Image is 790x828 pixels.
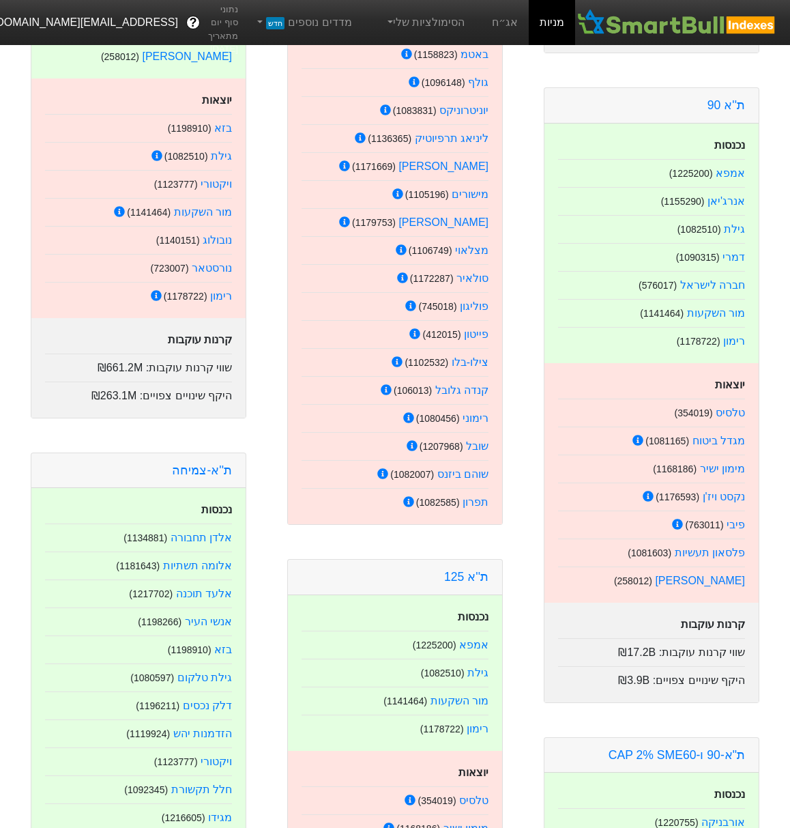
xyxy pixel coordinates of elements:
a: ת"א-90 ו-CAP 2% SME60 [609,748,745,762]
a: שובל [466,440,488,452]
small: ( 1105196 ) [405,189,449,200]
a: צילו-בלו [452,356,488,368]
small: ( 1080456 ) [416,413,460,424]
div: שווי קרנות עוקבות : [45,354,232,376]
small: ( 354019 ) [674,408,712,418]
span: ₪661.2M [98,362,143,373]
small: ( 1176593 ) [656,491,699,502]
small: ( 1082510 ) [421,668,465,679]
small: ( 1082510 ) [164,151,208,162]
a: נובולוג [203,234,232,246]
a: מישורים [452,188,488,200]
span: ₪3.9B [618,674,649,686]
a: [PERSON_NAME] [142,51,232,62]
small: ( 1136365 ) [368,133,411,144]
small: ( 1083831 ) [393,105,437,116]
a: דלק נכסים [183,700,232,711]
small: ( 723007 ) [151,263,189,274]
a: אנשי העיר [185,616,232,627]
small: ( 1171669 ) [352,161,396,172]
small: ( 1134881 ) [123,532,167,543]
a: סולאיר [456,272,488,284]
strong: נכנסות [714,788,745,800]
small: ( 1141464 ) [640,308,684,319]
a: חלל תקשורת [171,784,232,795]
a: טלסיס [459,795,488,806]
small: ( 1225200 ) [669,168,713,179]
small: ( 1102532 ) [405,357,448,368]
a: חברה לישראל [680,279,745,291]
small: ( 1225200 ) [413,640,456,651]
strong: יוצאות [458,767,488,778]
small: ( 1081603 ) [628,547,671,558]
small: ( 1178722 ) [420,724,464,734]
small: ( 1092345 ) [124,784,168,795]
small: ( 1216605 ) [162,812,205,823]
small: ( 1080597 ) [130,672,174,683]
a: מור השקעות [687,307,745,319]
a: קנדה גלובל [435,384,488,396]
a: אלעד תוכנה [176,588,232,599]
small: ( 1082510 ) [677,224,721,235]
span: ₪17.2B [618,646,656,658]
a: ויקטורי [201,178,232,190]
a: מור השקעות [430,695,488,706]
strong: יוצאות [715,379,745,390]
strong: קרנות עוקבות [681,618,745,630]
small: ( 258012 ) [101,51,139,62]
small: ( 1178722 ) [677,336,720,347]
span: ? [189,14,196,32]
a: גולף [468,76,488,88]
a: מגדל ביטוח [692,435,745,446]
a: הזדמנות יהש [173,728,232,739]
a: מגידו [208,812,232,823]
small: ( 745018 ) [419,301,457,312]
small: ( 1140151 ) [156,235,200,246]
a: נקסט ויז'ן [703,491,746,502]
a: אמפא [716,167,745,179]
a: מדדים נוספיםחדש [249,9,357,36]
a: הסימולציות שלי [379,9,471,36]
a: רימון [723,335,745,347]
a: נורסטאר [192,262,232,274]
a: אורבניקה [701,816,745,828]
a: דמרי [722,251,745,263]
small: ( 1123777 ) [154,756,198,767]
small: ( 1196211 ) [136,700,179,711]
small: ( 412015 ) [423,329,461,340]
a: ליניאג תרפיוטיק [415,132,488,144]
small: ( 1096148 ) [422,77,465,88]
a: רימוני [463,412,488,424]
a: ויקטורי [201,756,232,767]
small: ( 1082007 ) [390,469,434,480]
a: גילת [467,667,488,679]
div: שווי קרנות עוקבות : [558,638,745,661]
strong: יוצאות [202,94,232,106]
a: אלומה תשתיות [163,560,232,571]
small: ( 1141464 ) [127,207,171,218]
small: ( 1181643 ) [116,560,160,571]
a: בזא [214,644,232,655]
a: רימון [467,723,488,734]
a: [PERSON_NAME] [398,160,488,172]
a: גילת [724,223,745,235]
small: ( 1090315 ) [676,252,720,263]
small: ( 1155290 ) [661,196,705,207]
a: גילת טלקום [177,672,232,683]
small: ( 106013 ) [394,385,432,396]
a: פלסאון תעשיות [675,547,745,558]
a: שוהם ביזנס [437,468,488,480]
a: ת''א-צמיחה [172,463,232,477]
strong: קרנות עוקבות [168,334,232,345]
small: ( 1119924 ) [126,728,170,739]
small: ( 1207968 ) [420,441,463,452]
small: ( 1081165 ) [645,436,689,446]
a: טלסיס [716,407,745,418]
span: ₪263.1M [91,390,136,401]
a: מצלאוי [455,244,488,256]
small: ( 1179753 ) [352,217,396,228]
small: ( 763011 ) [685,519,723,530]
small: ( 576017 ) [639,280,677,291]
small: ( 1178722 ) [164,291,207,302]
a: תפרון [463,496,488,508]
